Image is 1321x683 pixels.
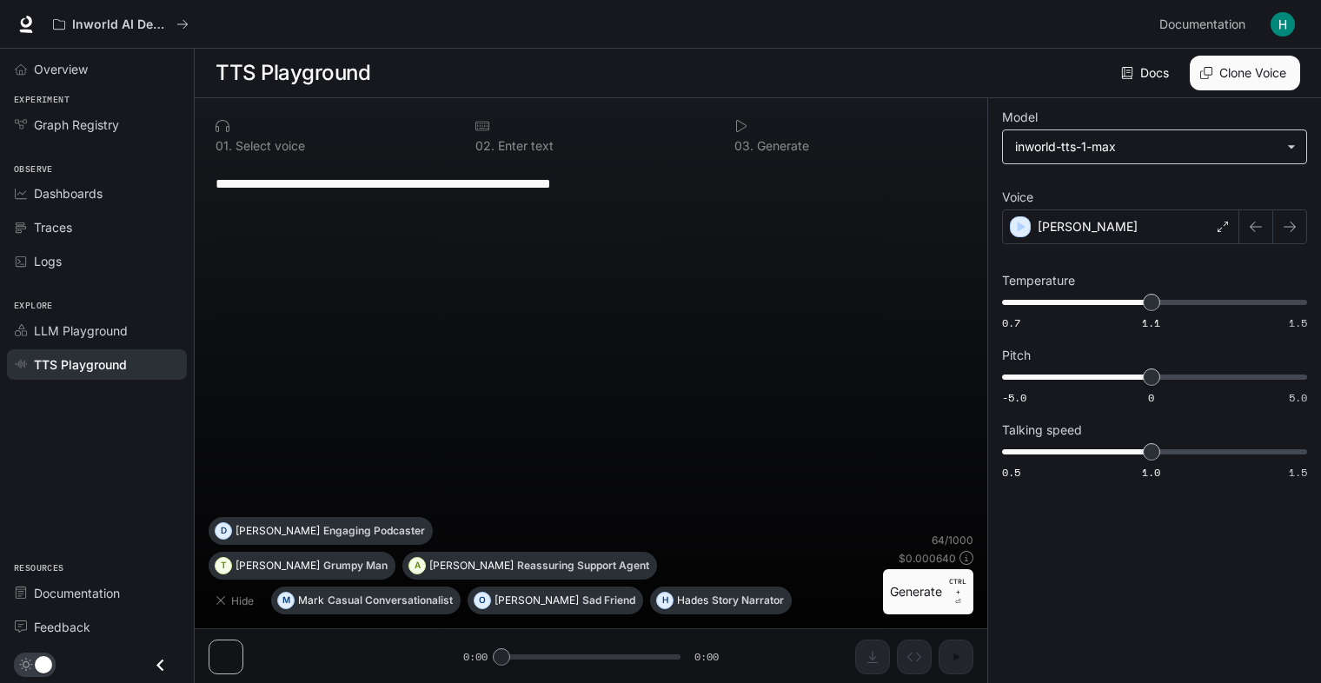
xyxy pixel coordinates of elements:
[216,517,231,545] div: D
[1289,315,1307,330] span: 1.5
[34,355,127,374] span: TTS Playground
[35,654,52,673] span: Dark mode toggle
[45,7,196,42] button: All workspaces
[1002,275,1075,287] p: Temperature
[34,60,88,78] span: Overview
[7,212,187,242] a: Traces
[402,552,657,580] button: A[PERSON_NAME]Reassuring Support Agent
[409,552,425,580] div: A
[34,322,128,340] span: LLM Playground
[712,595,784,606] p: Story Narrator
[278,587,294,614] div: M
[734,140,753,152] p: 0 3 .
[1002,424,1082,436] p: Talking speed
[7,178,187,209] a: Dashboards
[7,349,187,380] a: TTS Playground
[1002,111,1038,123] p: Model
[1159,14,1245,36] span: Documentation
[1002,191,1033,203] p: Voice
[323,526,425,536] p: Engaging Podcaster
[271,587,461,614] button: MMarkCasual Conversationalist
[475,587,490,614] div: O
[236,526,320,536] p: [PERSON_NAME]
[1118,56,1176,90] a: Docs
[1142,315,1160,330] span: 1.1
[7,109,187,140] a: Graph Registry
[34,584,120,602] span: Documentation
[883,569,973,614] button: GenerateCTRL +⏎
[1002,315,1020,330] span: 0.7
[1142,465,1160,480] span: 1.0
[429,560,514,571] p: [PERSON_NAME]
[323,560,388,571] p: Grumpy Man
[1015,138,1278,156] div: inworld-tts-1-max
[72,17,169,32] p: Inworld AI Demos
[298,595,324,606] p: Mark
[236,560,320,571] p: [PERSON_NAME]
[209,552,395,580] button: T[PERSON_NAME]Grumpy Man
[1289,465,1307,480] span: 1.5
[328,595,453,606] p: Casual Conversationalist
[949,576,966,597] p: CTRL +
[216,140,232,152] p: 0 1 .
[34,252,62,270] span: Logs
[1038,218,1138,235] p: [PERSON_NAME]
[677,595,708,606] p: Hades
[949,576,966,607] p: ⏎
[7,54,187,84] a: Overview
[1271,12,1295,36] img: User avatar
[7,578,187,608] a: Documentation
[34,116,119,134] span: Graph Registry
[209,587,264,614] button: Hide
[34,618,90,636] span: Feedback
[209,517,433,545] button: D[PERSON_NAME]Engaging Podcaster
[7,612,187,642] a: Feedback
[7,315,187,346] a: LLM Playground
[657,587,673,614] div: H
[650,587,792,614] button: HHadesStory Narrator
[1148,390,1154,405] span: 0
[475,140,495,152] p: 0 2 .
[216,56,370,90] h1: TTS Playground
[1152,7,1258,42] a: Documentation
[216,552,231,580] div: T
[232,140,305,152] p: Select voice
[34,184,103,202] span: Dashboards
[1265,7,1300,42] button: User avatar
[1190,56,1300,90] button: Clone Voice
[1289,390,1307,405] span: 5.0
[1002,465,1020,480] span: 0.5
[495,140,554,152] p: Enter text
[582,595,635,606] p: Sad Friend
[495,595,579,606] p: [PERSON_NAME]
[899,551,956,566] p: $ 0.000640
[753,140,809,152] p: Generate
[1003,130,1306,163] div: inworld-tts-1-max
[7,246,187,276] a: Logs
[1002,349,1031,361] p: Pitch
[932,533,973,547] p: 64 / 1000
[468,587,643,614] button: O[PERSON_NAME]Sad Friend
[1002,390,1026,405] span: -5.0
[141,647,180,683] button: Close drawer
[517,560,649,571] p: Reassuring Support Agent
[34,218,72,236] span: Traces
